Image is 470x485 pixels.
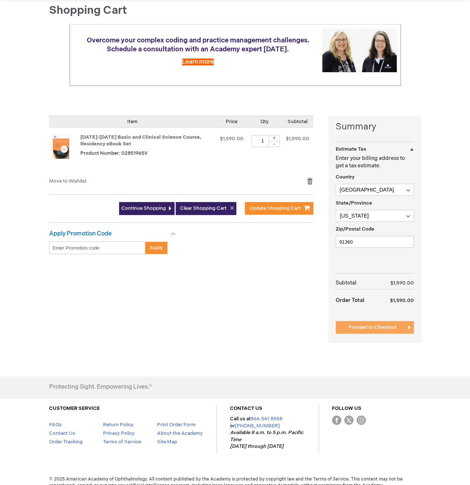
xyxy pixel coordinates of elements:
[150,245,163,251] span: Apply
[286,136,309,142] span: $1,590.00
[157,430,202,436] a: About the Academy
[49,4,127,17] span: Shopping Cart
[357,415,366,425] img: instagram
[230,430,303,449] em: Available 8 a.m. to 5 p.m. Pacific Time [DATE] through [DATE]
[336,277,377,289] th: Subtotal
[260,119,269,125] span: Qty
[49,384,152,391] h4: Protecting Sight. Empowering Lives.®
[332,405,361,411] a: FOLLOW US
[49,439,83,445] a: Order Tracking
[336,155,414,170] p: Enter your billing address to get a tax estimate.
[80,150,148,156] span: Product Number: 02851965V
[49,135,73,159] img: 2025-2026 Basic and Clinical Science Course, Residency eBook Set
[336,226,374,232] span: Zip/Postal Code
[336,121,414,133] strong: Summary
[336,293,364,306] strong: Order Total
[245,202,313,215] button: Update Shopping Cart
[49,135,80,170] a: 2025-2026 Basic and Clinical Science Course, Residency eBook Set
[249,205,301,211] span: Update Shopping Cart
[336,321,414,334] button: Proceed to Checkout
[390,298,414,303] span: $1,590.00
[157,439,177,445] a: Site Map
[176,202,236,215] button: Clear Shopping Cart
[103,439,141,445] a: Terms of Service
[251,416,282,422] a: 866.561.8558
[49,230,112,237] strong: Apply Promotion Code
[103,422,133,428] a: Return Policy
[182,58,214,65] a: Learn more
[49,430,75,436] a: Contact Us
[235,423,280,429] a: [PHONE_NUMBER]
[322,29,397,72] img: Schedule a consultation with an Academy expert today
[127,119,138,125] span: Item
[252,135,274,147] input: Qty
[49,178,87,184] a: Move to Wishlist
[344,415,354,425] img: Twitter
[230,415,306,450] p: Call us at or
[332,415,341,425] img: Facebook
[119,202,175,215] a: Continue Shopping
[157,422,195,428] a: Print Order Form
[269,135,280,141] div: +
[226,119,237,125] span: Price
[145,241,167,254] button: Apply
[121,205,166,211] span: Continue Shopping
[49,422,62,428] a: FAQs
[336,174,355,180] span: Country
[49,405,100,411] a: CUSTOMER SERVICE
[269,141,280,147] div: -
[336,200,372,206] span: State/Province
[103,430,134,436] a: Privacy Policy
[288,119,307,125] span: Subtotal
[80,134,201,147] a: [DATE]-[DATE] Basic and Clinical Science Course, Residency eBook Set
[230,405,262,411] a: CONTACT US
[180,205,227,211] span: Clear Shopping Cart
[336,146,366,152] strong: Estimate Tax
[220,136,243,142] span: $1,590.00
[390,280,414,286] span: $1,590.00
[348,324,397,330] span: Proceed to Checkout
[87,36,309,53] span: Overcome your complex coding and practice management challenges. Schedule a consultation with an ...
[49,241,146,254] input: Enter Promotion code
